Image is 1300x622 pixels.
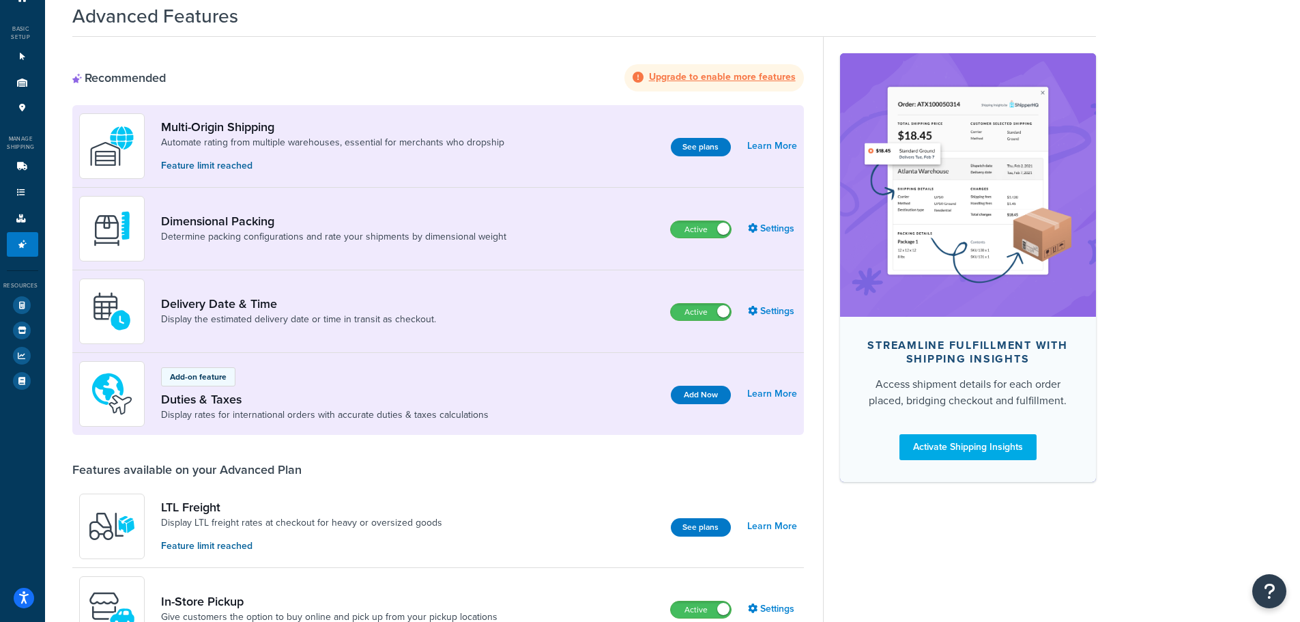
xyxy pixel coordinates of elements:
[161,594,497,609] a: In-Store Pickup
[899,434,1037,460] a: Activate Shipping Insights
[1252,574,1286,608] button: Open Resource Center
[7,70,38,96] li: Origins
[161,296,436,311] a: Delivery Date & Time
[747,137,797,156] a: Learn More
[72,3,238,29] h1: Advanced Features
[170,371,227,383] p: Add-on feature
[161,539,442,554] p: Feature limit reached
[671,518,731,537] button: See plans
[671,138,731,156] button: See plans
[7,293,38,317] li: Test Your Rates
[161,516,442,530] a: Display LTL freight rates at checkout for heavy or oversized goods
[161,214,506,229] a: Dimensional Packing
[7,180,38,206] li: Shipping Rules
[747,517,797,536] a: Learn More
[161,408,489,422] a: Display rates for international orders with accurate duties & taxes calculations
[671,221,731,238] label: Active
[88,370,136,418] img: icon-duo-feat-landed-cost-7136b061.png
[748,219,797,238] a: Settings
[861,74,1075,296] img: feature-image-si-e24932ea9b9fcd0ff835db86be1ff8d589347e8876e1638d903ea230a36726be.png
[671,602,731,618] label: Active
[748,302,797,321] a: Settings
[7,232,38,257] li: Advanced Features
[161,158,504,173] p: Feature limit reached
[7,96,38,121] li: Pickup Locations
[7,318,38,343] li: Marketplace
[88,122,136,170] img: WatD5o0RtDAAAAAElFTkSuQmCC
[7,206,38,231] li: Boxes
[862,376,1074,409] div: Access shipment details for each order placed, bridging checkout and fulfillment.
[72,462,302,477] div: Features available on your Advanced Plan
[161,392,489,407] a: Duties & Taxes
[748,599,797,619] a: Settings
[7,343,38,368] li: Analytics
[88,503,136,550] img: y79ZsPf0fXUFUhFXDzUgf+ktZg5F2+ohG75+v3d2s1D9TjoU8PiyCIluIjV41seZevKCRuEjTPPOKHJsQcmKCXGdfprl3L4q7...
[161,136,504,150] a: Automate rating from multiple warehouses, essential for merchants who dropship
[88,287,136,335] img: gfkeb5ejjkALwAAAABJRU5ErkJggg==
[161,313,436,326] a: Display the estimated delivery date or time in transit as checkout.
[72,70,166,85] div: Recommended
[161,119,504,135] a: Multi-Origin Shipping
[649,70,796,84] strong: Upgrade to enable more features
[747,384,797,404] a: Learn More
[671,386,731,404] button: Add Now
[862,339,1074,366] div: Streamline Fulfillment with Shipping Insights
[671,304,731,320] label: Active
[7,44,38,70] li: Websites
[7,154,38,180] li: Carriers
[161,230,506,244] a: Determine packing configurations and rate your shipments by dimensional weight
[161,500,442,515] a: LTL Freight
[88,205,136,253] img: DTVBYsAAAAAASUVORK5CYII=
[7,369,38,393] li: Help Docs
